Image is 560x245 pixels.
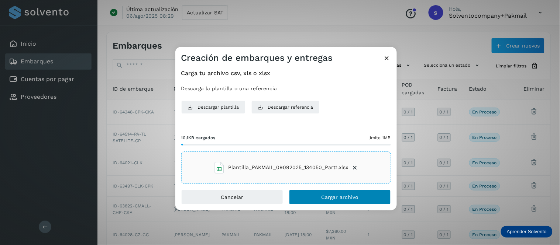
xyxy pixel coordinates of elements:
span: Descargar plantilla [198,104,239,111]
span: Plantilla_PAKMAIL_09092025_134050_Part1.xlsx [228,164,348,171]
p: Aprender Solvento [507,229,547,235]
p: Descarga la plantilla o una referencia [181,85,391,92]
h3: Creación de embarques y entregas [181,53,333,63]
span: Cargar archivo [322,195,358,200]
button: Cancelar [181,190,283,204]
button: Descargar plantilla [181,101,245,114]
span: Descargar referencia [268,104,313,111]
span: 10.1KB cargados [181,134,216,141]
button: Descargar referencia [251,101,320,114]
div: Aprender Solvento [501,226,553,238]
button: Cargar archivo [289,190,391,204]
span: límite 1MB [369,134,391,141]
span: Cancelar [221,195,243,200]
h4: Carga tu archivo csv, xls o xlsx [181,70,391,77]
